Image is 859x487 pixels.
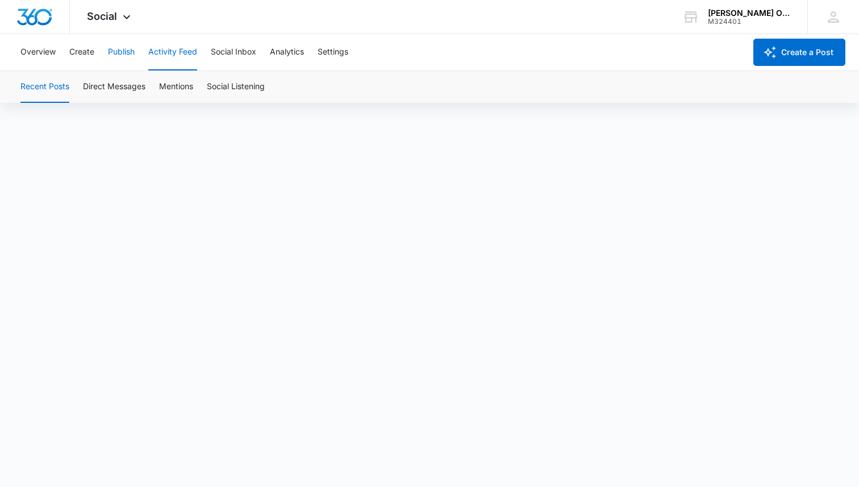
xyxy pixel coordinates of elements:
[20,71,69,103] button: Recent Posts
[211,34,256,70] button: Social Inbox
[753,39,845,66] button: Create a Post
[69,34,94,70] button: Create
[83,71,145,103] button: Direct Messages
[207,71,265,103] button: Social Listening
[270,34,304,70] button: Analytics
[20,34,56,70] button: Overview
[708,9,791,18] div: account name
[87,10,117,22] span: Social
[159,71,193,103] button: Mentions
[148,34,197,70] button: Activity Feed
[708,18,791,26] div: account id
[108,34,135,70] button: Publish
[318,34,348,70] button: Settings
